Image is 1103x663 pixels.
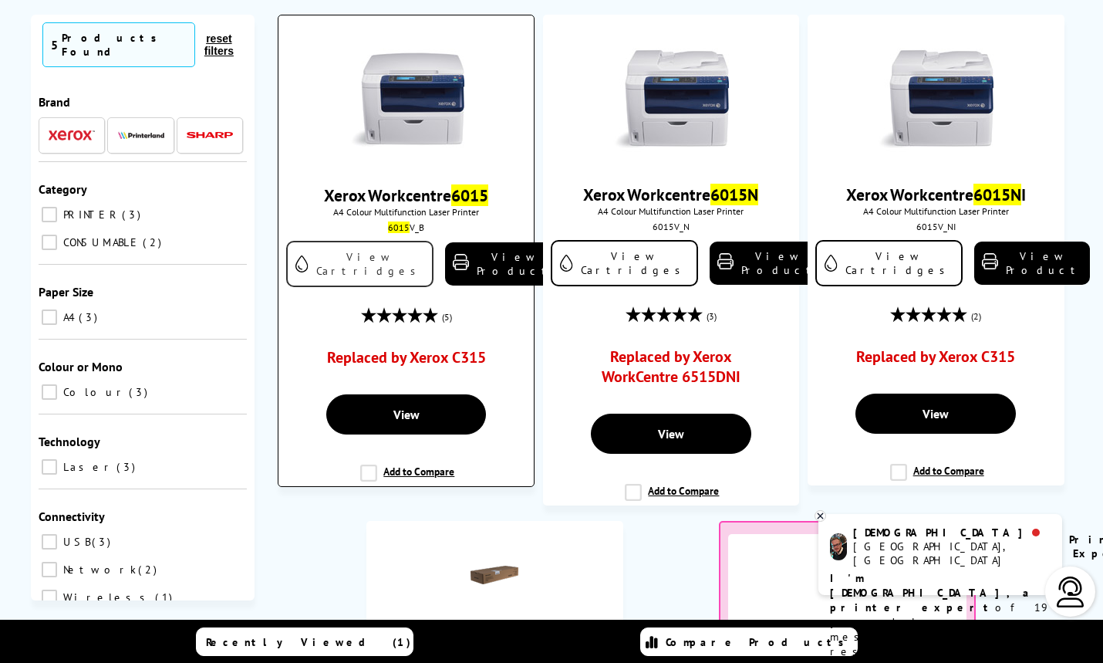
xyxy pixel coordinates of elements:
[327,347,486,375] a: Replaced by Xerox C315
[59,310,77,324] span: A4
[79,310,101,324] span: 3
[890,464,984,493] label: Add to Compare
[206,635,411,649] span: Recently Viewed (1)
[349,42,464,158] img: xerox-wc-6015-front-small.jpg
[853,526,1050,540] div: [DEMOGRAPHIC_DATA]
[388,222,410,233] mark: 6015
[155,590,176,604] span: 1
[92,535,114,549] span: 3
[583,184,758,205] a: Xerox Workcentre6015N
[819,221,1053,232] div: 6015V_NI
[707,302,717,331] span: (3)
[853,540,1050,567] div: [GEOGRAPHIC_DATA], [GEOGRAPHIC_DATA]
[467,548,521,602] img: sharp-mx601hb-small.png
[286,241,433,287] a: View Cartridges
[42,534,57,550] input: USB 3
[196,627,413,656] a: Recently Viewed (1)
[59,535,90,549] span: USB
[451,184,488,206] mark: 6015
[1055,577,1086,607] img: user-headset-light.svg
[551,240,698,286] a: View Cartridges
[290,222,522,233] div: V_B
[360,465,454,494] label: Add to Compare
[39,284,93,299] span: Paper Size
[710,184,758,205] mark: 6015N
[195,32,243,58] button: reset filters
[62,31,187,59] div: Products Found
[830,571,1051,659] p: of 19 years! Leave me a message and I'll respond ASAP
[555,221,788,232] div: 6015V_N
[116,460,139,474] span: 3
[855,394,1016,434] a: View
[42,235,57,250] input: CONSUMABLE 2
[625,484,719,513] label: Add to Compare
[551,205,792,217] span: A4 Colour Multifunction Laser Printer
[830,571,1034,614] b: I'm [DEMOGRAPHIC_DATA], a printer expert
[59,590,153,604] span: Wireless
[326,394,486,435] a: View
[923,406,949,421] span: View
[856,347,1015,374] a: Replaced by Xerox C315
[143,235,165,249] span: 2
[187,132,233,139] img: Sharp
[49,130,95,140] img: Xerox
[59,208,120,222] span: PRINTER
[286,206,526,218] span: A4 Colour Multifunction Laser Printer
[42,310,57,325] input: A4 3
[138,563,160,577] span: 2
[878,42,993,157] img: xerox-wc-6015ni-front-small.jpg
[59,460,115,474] span: Laser
[973,184,1021,205] mark: 6015N
[39,181,87,197] span: Category
[39,434,100,449] span: Technology
[971,302,981,331] span: (2)
[575,347,767,394] a: Replaced by Xerox WorkCentre 6515DNI
[42,590,57,605] input: Wireless 1
[118,131,164,139] img: Printerland
[445,242,561,286] a: View Product
[442,303,452,332] span: (5)
[815,240,963,286] a: View Cartridges
[640,627,858,656] a: Compare Products
[830,533,847,560] img: chris-livechat.png
[39,359,123,374] span: Colour or Mono
[393,407,420,422] span: View
[39,509,105,524] span: Connectivity
[42,384,57,400] input: Colour 3
[59,563,137,577] span: Network
[666,635,852,649] span: Compare Products
[51,37,58,52] span: 5
[42,459,57,475] input: Laser 3
[613,42,729,157] img: xerox-wc-6015ni-front-small.jpg
[39,94,70,110] span: Brand
[42,562,57,577] input: Network 2
[658,426,684,441] span: View
[59,235,141,249] span: CONSUMABLE
[59,385,127,399] span: Colour
[42,207,57,222] input: PRINTER 3
[324,184,488,206] a: Xerox Workcentre6015
[710,242,825,285] a: View Product
[591,414,751,454] a: View
[122,208,144,222] span: 3
[846,184,1026,205] a: Xerox Workcentre6015NI
[129,385,151,399] span: 3
[815,205,1057,217] span: A4 Colour Multifunction Laser Printer
[974,242,1090,285] a: View Product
